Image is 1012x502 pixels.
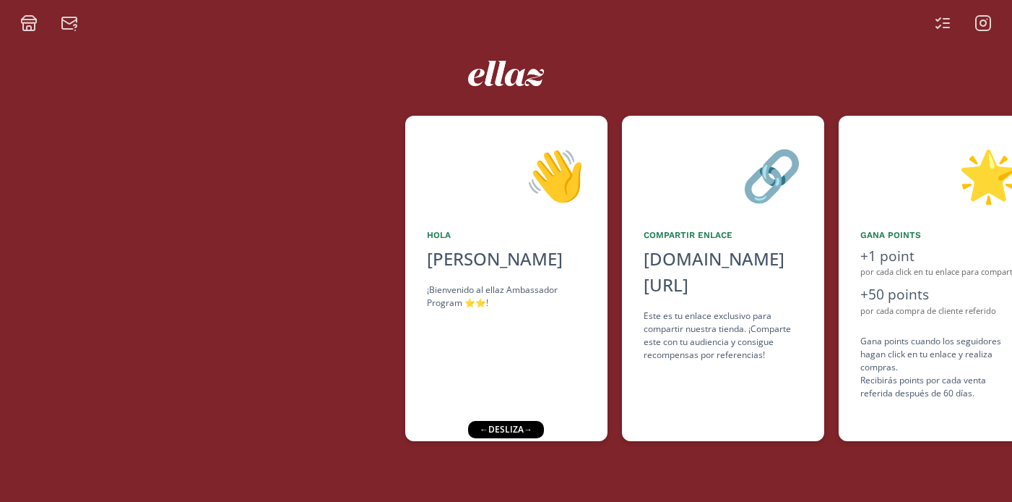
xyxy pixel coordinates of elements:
div: 🔗 [644,137,803,211]
div: 👋 [427,137,586,211]
div: [PERSON_NAME] [427,246,586,272]
div: Este es tu enlace exclusivo para compartir nuestra tienda. ¡Comparte este con tu audiencia y cons... [644,310,803,362]
div: ¡Bienvenido al ellaz Ambassador Program ⭐️⭐️! [427,284,586,310]
img: ew9eVGDHp6dD [468,61,544,86]
div: Compartir Enlace [644,229,803,242]
div: Hola [427,229,586,242]
div: [DOMAIN_NAME][URL] [644,246,803,298]
div: ← desliza → [468,421,544,438]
